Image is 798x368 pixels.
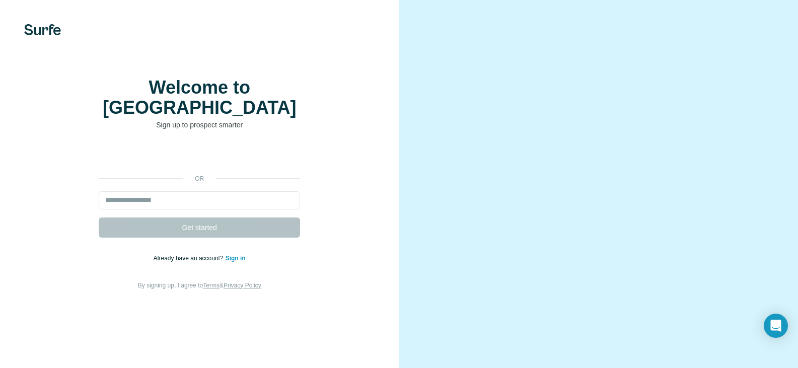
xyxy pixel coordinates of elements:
a: Privacy Policy [224,282,261,289]
iframe: Sign in with Google Button [94,145,305,167]
div: Open Intercom Messenger [764,314,788,338]
span: Already have an account? [154,255,226,262]
img: Surfe's logo [24,24,61,35]
h1: Welcome to [GEOGRAPHIC_DATA] [99,78,300,118]
p: Sign up to prospect smarter [99,120,300,130]
a: Terms [203,282,220,289]
p: or [183,174,215,183]
span: By signing up, I agree to & [138,282,261,289]
a: Sign in [226,255,246,262]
